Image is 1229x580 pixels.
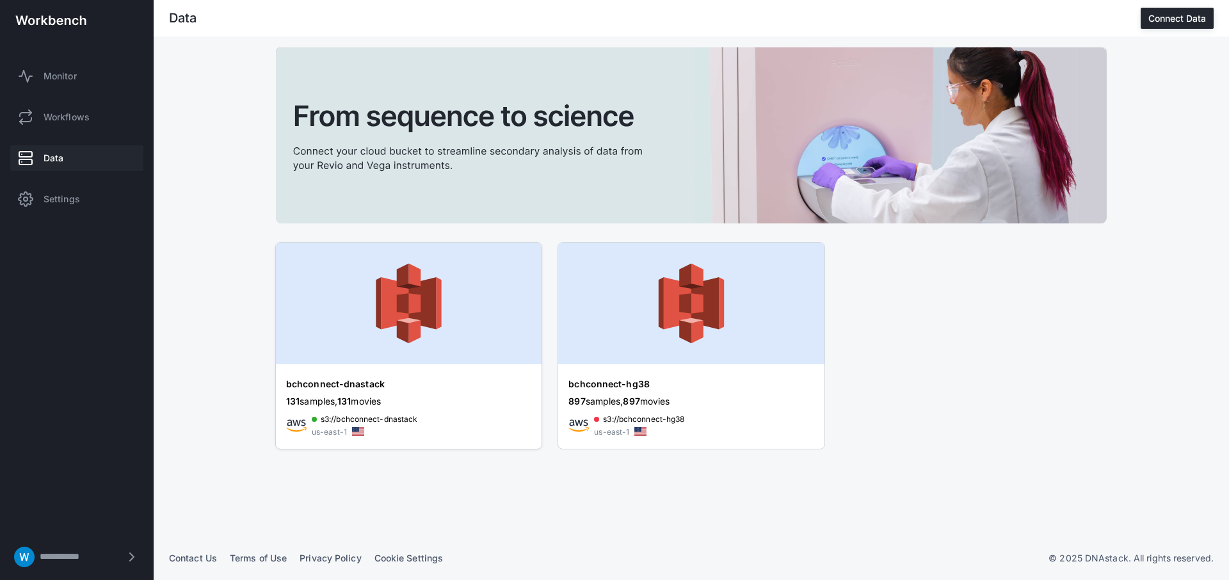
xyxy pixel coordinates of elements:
[337,396,351,407] span: 131
[276,47,1107,223] img: cta-banner.svg
[10,186,143,212] a: Settings
[321,413,417,426] span: s3://bchconnect-dnastack
[230,552,287,563] a: Terms of Use
[44,111,90,124] span: Workflows
[286,415,307,436] img: awsicon
[1148,13,1206,24] div: Connect Data
[10,145,143,171] a: Data
[594,426,629,439] div: us-east-1
[276,243,542,364] img: aws-banner
[286,378,504,391] div: bchconnect-dnastack
[568,415,589,436] img: awsicon
[169,552,217,563] a: Contact Us
[568,378,786,391] div: bchconnect-hg38
[10,104,143,130] a: Workflows
[169,12,197,25] div: Data
[286,396,381,407] span: samples, movies
[312,426,347,439] div: us-east-1
[374,552,444,563] a: Cookie Settings
[44,193,80,205] span: Settings
[10,63,143,89] a: Monitor
[1048,552,1214,565] p: © 2025 DNAstack. All rights reserved.
[623,396,639,407] span: 897
[44,70,77,83] span: Monitor
[44,152,63,165] span: Data
[15,15,86,26] img: workbench-logo-white.svg
[300,552,361,563] a: Privacy Policy
[1141,8,1214,29] button: Connect Data
[603,413,684,426] span: s3://bchconnect-hg38
[568,396,670,407] span: samples, movies
[568,396,585,407] span: 897
[286,396,300,407] span: 131
[558,243,824,364] img: aws-banner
